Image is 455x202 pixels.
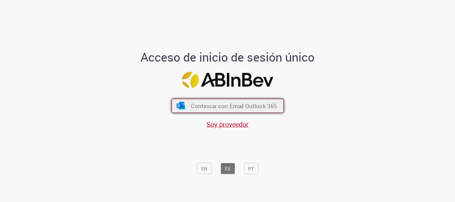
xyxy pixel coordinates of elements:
[191,102,277,110] span: Continuar con Email Outlook 365
[197,163,212,174] button: EN
[207,120,248,129] a: Soy proveedor
[221,163,235,174] button: ES
[176,102,186,109] img: ícone Azure/Microsoft 360
[172,99,284,113] button: ícone Azure/Microsoft 360 Continuar con Email Outlook 365
[244,163,258,174] button: PT
[182,72,273,88] img: Logo ABInBev
[135,51,320,64] h1: Acceso de inicio de sesión único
